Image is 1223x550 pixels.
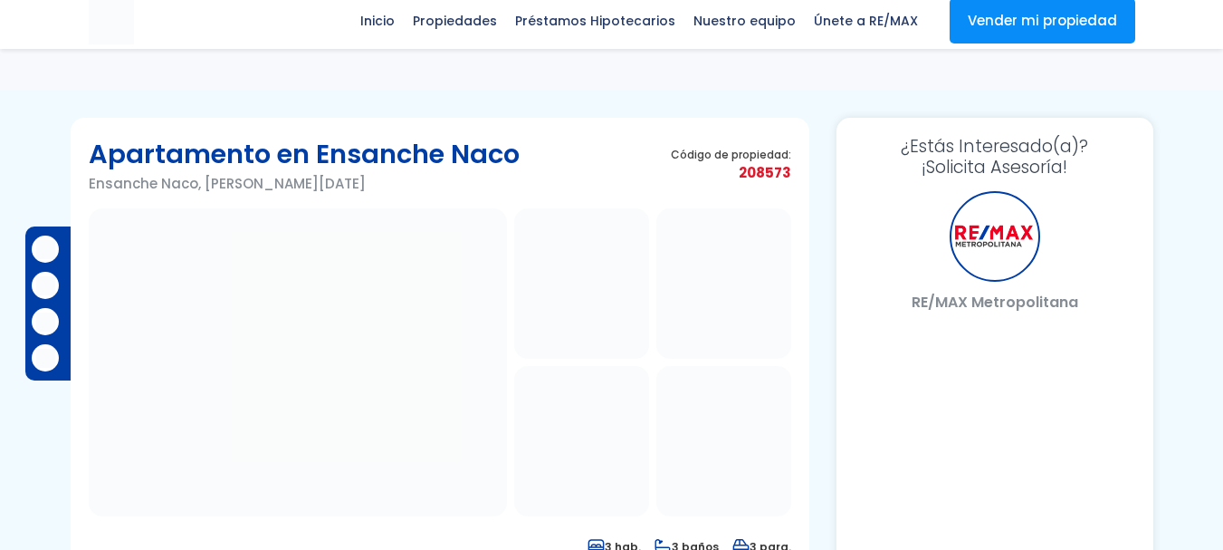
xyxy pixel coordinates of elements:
[514,208,649,359] img: Apartamento en Ensanche Naco
[506,7,684,34] span: Préstamos Hipotecarios
[855,291,1135,314] p: RE/MAX Metropolitana
[351,7,404,34] span: Inicio
[656,208,791,359] img: Apartamento en Ensanche Naco
[36,349,55,368] img: Compartir
[656,366,791,516] img: Apartamento en Ensanche Naco
[855,136,1135,157] span: ¿Estás Interesado(a)?
[855,136,1135,178] h3: ¡Solicita Asesoría!
[671,148,791,161] span: Código de propiedad:
[514,366,649,516] img: Apartamento en Ensanche Naco
[671,161,791,184] span: 208573
[684,7,805,34] span: Nuestro equipo
[36,240,55,259] img: Compartir
[89,136,520,172] h1: Apartamento en Ensanche Naco
[89,208,507,516] img: Apartamento en Ensanche Naco
[404,7,506,34] span: Propiedades
[950,191,1040,282] div: RE/MAX Metropolitana
[805,7,927,34] span: Únete a RE/MAX
[36,276,55,295] img: Compartir
[36,313,55,332] img: Compartir
[89,172,520,195] p: Ensanche Naco, [PERSON_NAME][DATE]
